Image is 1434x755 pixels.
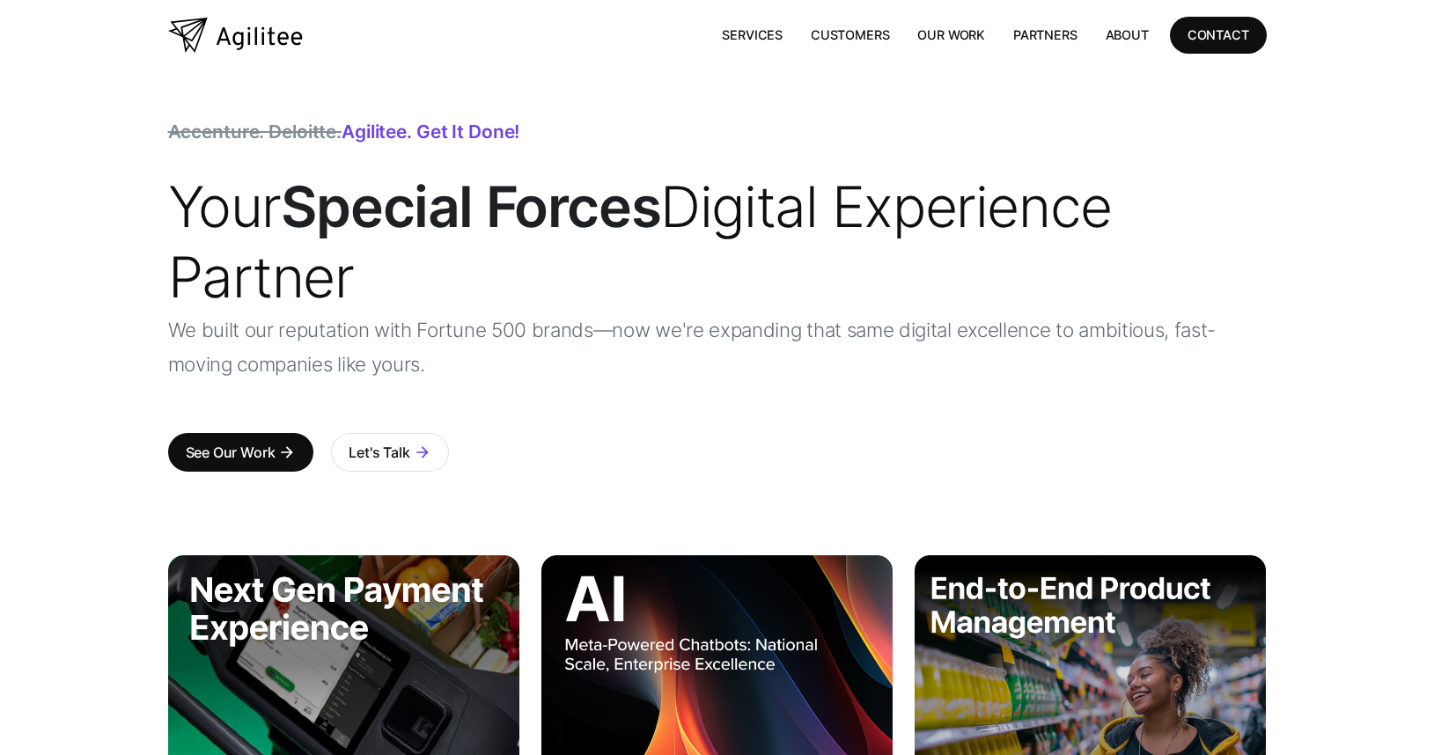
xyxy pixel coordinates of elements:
a: Our Work [903,17,999,53]
a: CONTACT [1170,17,1267,53]
a: Let's Talkarrow_forward [331,433,448,472]
a: Customers [797,17,903,53]
div: Agilitee. Get it done! [168,123,520,141]
a: home [168,18,303,53]
a: Services [708,17,797,53]
span: Accenture. Deloitte. [168,121,342,143]
a: See Our Workarrow_forward [168,433,314,472]
div: Let's Talk [349,440,409,465]
div: See Our Work [186,440,276,465]
div: CONTACT [1188,24,1249,46]
p: We built our reputation with Fortune 500 brands—now we're expanding that same digital excellence ... [168,312,1267,381]
a: About [1092,17,1163,53]
span: Your Digital Experience Partner [168,172,1112,311]
div: arrow_forward [414,443,431,461]
a: Partners [999,17,1092,53]
strong: Special Forces [281,172,660,240]
div: arrow_forward [278,443,296,461]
